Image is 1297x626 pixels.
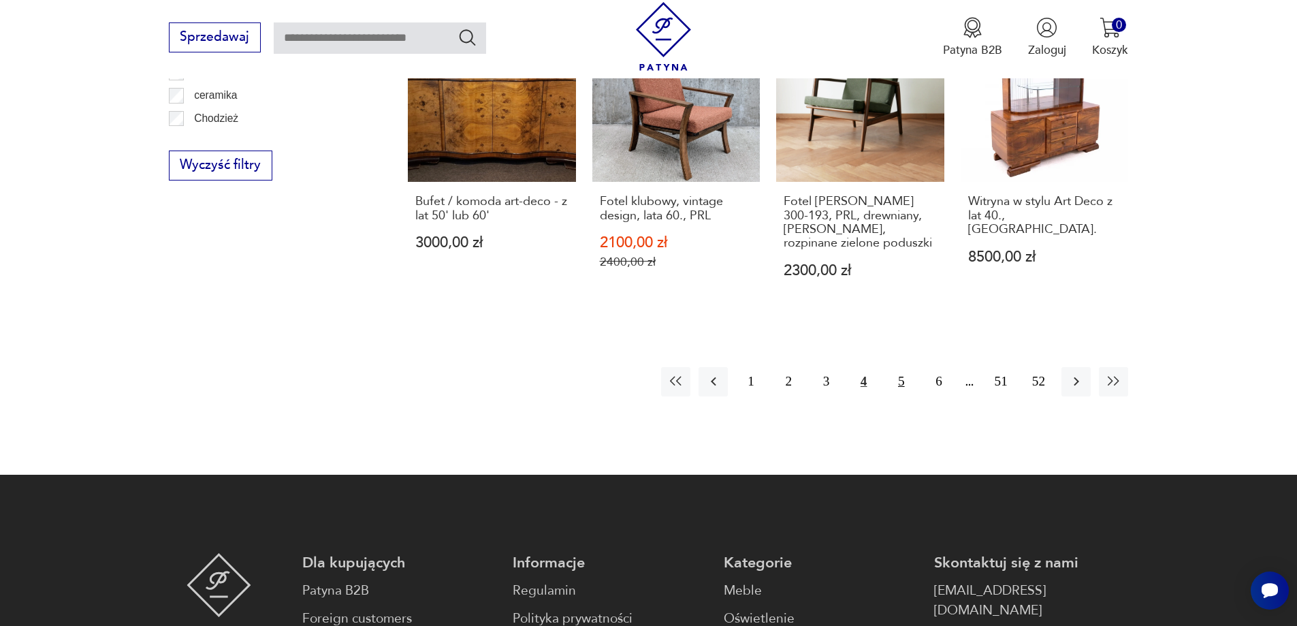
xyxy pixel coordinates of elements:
[194,132,235,150] p: Ćmielów
[943,17,1002,58] a: Ikona medaluPatyna B2B
[415,236,569,250] p: 3000,00 zł
[968,195,1121,236] h3: Witryna w stylu Art Deco z lat 40., [GEOGRAPHIC_DATA].
[886,367,916,396] button: 5
[1028,17,1066,58] button: Zaloguj
[1092,42,1128,58] p: Koszyk
[415,195,569,223] h3: Bufet / komoda art-deco - z lat 50' lub 60'
[187,553,251,617] img: Patyna - sklep z meblami i dekoracjami vintage
[849,367,878,396] button: 4
[1100,17,1121,38] img: Ikona koszyka
[302,553,496,573] p: Dla kupujących
[784,264,937,278] p: 2300,00 zł
[169,33,261,44] a: Sprzedawaj
[943,17,1002,58] button: Patyna B2B
[774,367,803,396] button: 2
[776,14,944,309] a: KlasykFotel Stefan 300-193, PRL, drewniany, Bączyk, rozpinane zielone poduszkiFotel [PERSON_NAME]...
[600,195,753,223] h3: Fotel klubowy, vintage design, lata 60., PRL
[934,553,1128,573] p: Skontaktuj się z nami
[724,553,918,573] p: Kategorie
[169,22,261,52] button: Sprzedawaj
[934,581,1128,621] a: [EMAIL_ADDRESS][DOMAIN_NAME]
[513,581,707,601] a: Regulamin
[784,195,937,251] h3: Fotel [PERSON_NAME] 300-193, PRL, drewniany, [PERSON_NAME], rozpinane zielone poduszki
[408,14,576,309] a: Bufet / komoda art-deco - z lat 50' lub 60'Bufet / komoda art-deco - z lat 50' lub 60'3000,00 zł
[961,14,1129,309] a: Witryna w stylu Art Deco z lat 40., Polska.Witryna w stylu Art Deco z lat 40., [GEOGRAPHIC_DATA]....
[724,581,918,601] a: Meble
[194,110,238,127] p: Chodzież
[1251,572,1289,610] iframe: Smartsupp widget button
[1112,18,1126,32] div: 0
[987,367,1016,396] button: 51
[968,250,1121,264] p: 8500,00 zł
[302,581,496,601] a: Patyna B2B
[924,367,953,396] button: 6
[812,367,841,396] button: 3
[592,14,760,309] a: SaleFotel klubowy, vintage design, lata 60., PRLFotel klubowy, vintage design, lata 60., PRL2100,...
[600,236,753,250] p: 2100,00 zł
[1028,42,1066,58] p: Zaloguj
[962,17,983,38] img: Ikona medalu
[943,42,1002,58] p: Patyna B2B
[736,367,765,396] button: 1
[194,87,237,104] p: ceramika
[1024,367,1053,396] button: 52
[458,27,477,47] button: Szukaj
[1092,17,1128,58] button: 0Koszyk
[169,151,272,181] button: Wyczyść filtry
[600,255,753,269] p: 2400,00 zł
[629,2,698,71] img: Patyna - sklep z meblami i dekoracjami vintage
[1036,17,1057,38] img: Ikonka użytkownika
[513,553,707,573] p: Informacje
